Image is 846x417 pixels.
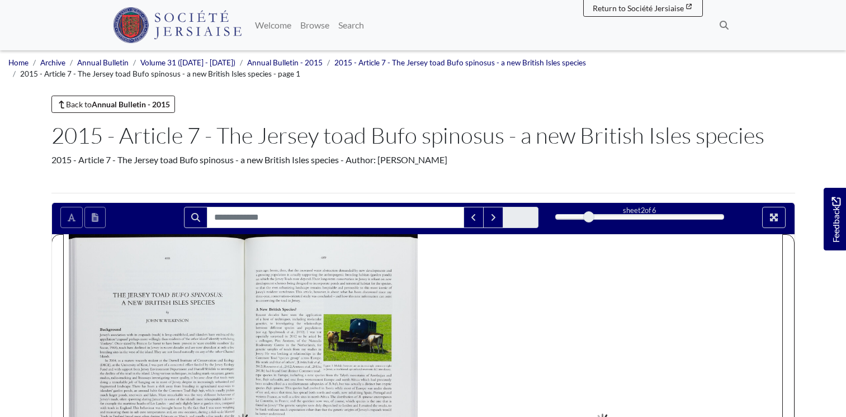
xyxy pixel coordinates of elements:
button: Next Match [483,207,503,228]
a: Welcome [251,14,296,36]
span: 2 [641,206,645,215]
div: sheet of 6 [555,205,724,216]
a: Back toAnnual Bulletin - 2015 [51,96,176,113]
a: Archive [40,58,65,67]
button: Open transcription window [84,207,106,228]
button: Search [184,207,207,228]
a: Annual Bulletin - 2015 [247,58,323,67]
button: Full screen mode [762,207,786,228]
button: Toggle text selection (Alt+T) [60,207,83,228]
a: Browse [296,14,334,36]
img: Société Jersiaise [113,7,242,43]
span: Return to Société Jersiaise [593,3,684,13]
button: Previous Match [464,207,484,228]
a: Search [334,14,368,36]
input: Search for [207,207,464,228]
span: 2015 - Article 7 - The Jersey toad Bufo spinosus - a new British Isles species - page 1 [20,69,300,78]
a: Société Jersiaise logo [113,4,242,46]
a: Home [8,58,29,67]
span: Feedback [829,197,843,242]
div: 2015 - Article 7 - The Jersey toad Bufo spinosus - a new British Isles species - Author: [PERSON_... [51,153,795,167]
a: Would you like to provide feedback? [824,188,846,250]
strong: Annual Bulletin - 2015 [92,99,170,109]
a: Annual Bulletin [77,58,129,67]
h1: 2015 - Article 7 - The Jersey toad Bufo spinosus - a new British Isles species [51,122,795,149]
a: Volume 31 ([DATE] - [DATE]) [140,58,235,67]
a: 2015 - Article 7 - The Jersey toad Bufo spinosus - a new British Isles species [334,58,586,67]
